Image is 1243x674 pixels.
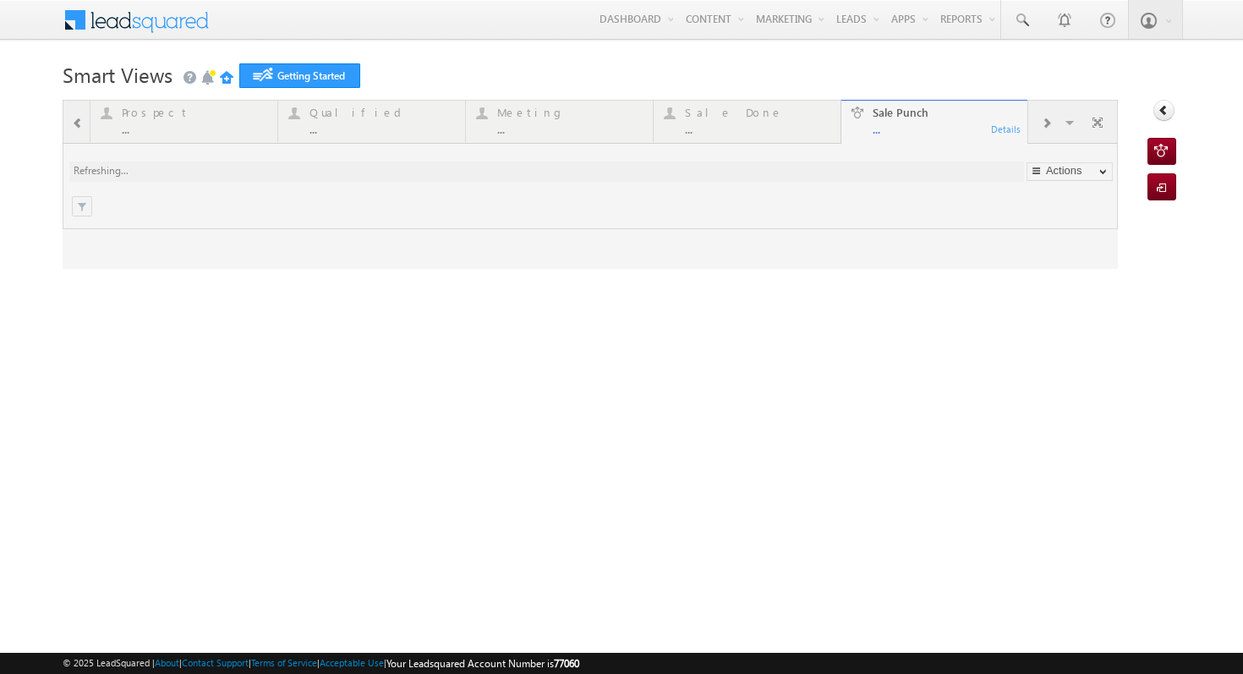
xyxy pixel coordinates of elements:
[155,657,179,668] a: About
[239,63,360,88] a: Getting Started
[320,657,384,668] a: Acceptable Use
[63,61,172,88] span: Smart Views
[182,657,249,668] a: Contact Support
[386,657,579,670] span: Your Leadsquared Account Number is
[251,657,317,668] a: Terms of Service
[63,655,579,671] span: © 2025 LeadSquared | | | | |
[554,657,579,670] span: 77060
